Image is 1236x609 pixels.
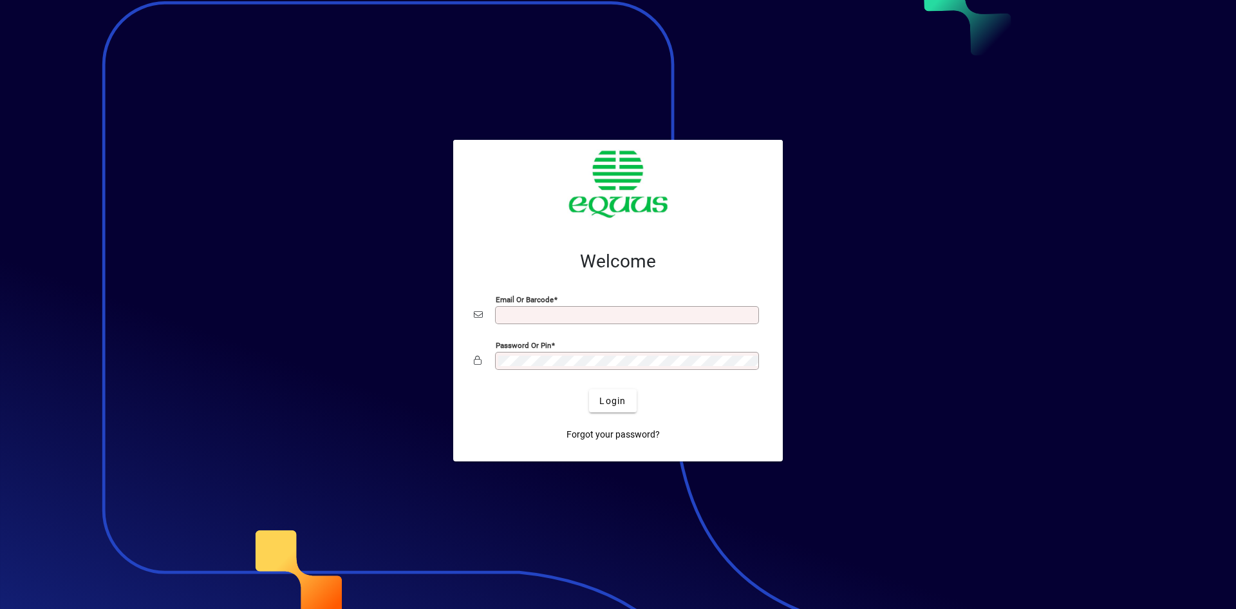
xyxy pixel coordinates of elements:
h2: Welcome [474,251,762,273]
mat-label: Email or Barcode [496,295,554,304]
button: Login [589,389,636,412]
span: Forgot your password? [566,428,660,441]
a: Forgot your password? [561,423,665,446]
mat-label: Password or Pin [496,341,551,350]
span: Login [599,394,626,408]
